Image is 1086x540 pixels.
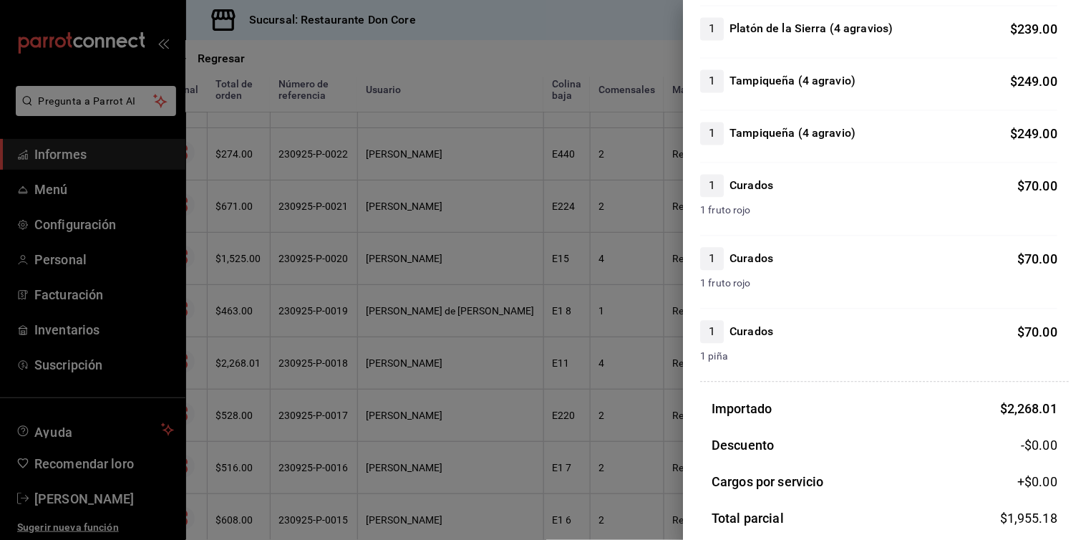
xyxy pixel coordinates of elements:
[1021,438,1057,453] font: -$0.00
[712,438,774,453] font: Descuento
[709,22,715,36] font: 1
[709,127,715,140] font: 1
[712,402,772,417] font: Importado
[709,325,715,339] font: 1
[1010,127,1017,142] font: $
[1007,511,1057,526] font: 1,955.18
[729,325,773,339] font: Curados
[709,74,715,88] font: 1
[712,511,784,526] font: Total parcial
[1017,22,1057,37] font: 239.00
[1017,127,1057,142] font: 249.00
[709,252,715,266] font: 1
[729,22,893,36] font: Platón de la Sierra (4 agravios)
[1007,402,1057,417] font: 2,268.01
[1024,252,1057,267] font: 70.00
[712,475,824,490] font: Cargos por servicio
[1010,74,1017,90] font: $
[700,351,728,362] font: 1 piña
[1024,325,1057,340] font: 70.00
[729,179,773,193] font: Curados
[1017,325,1024,340] font: $
[700,278,751,289] font: 1 fruto rojo
[1017,475,1032,490] font: +$
[1024,179,1057,194] font: 70.00
[1017,74,1057,90] font: 249.00
[1017,179,1024,194] font: $
[1000,511,1007,526] font: $
[700,205,751,216] font: 1 fruto rojo
[1010,22,1017,37] font: $
[729,127,855,140] font: Tampiqueña (4 agravio)
[729,252,773,266] font: Curados
[1017,252,1024,267] font: $
[729,74,855,88] font: Tampiqueña (4 agravio)
[1000,402,1007,417] font: $
[1032,475,1057,490] font: 0.00
[709,179,715,193] font: 1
